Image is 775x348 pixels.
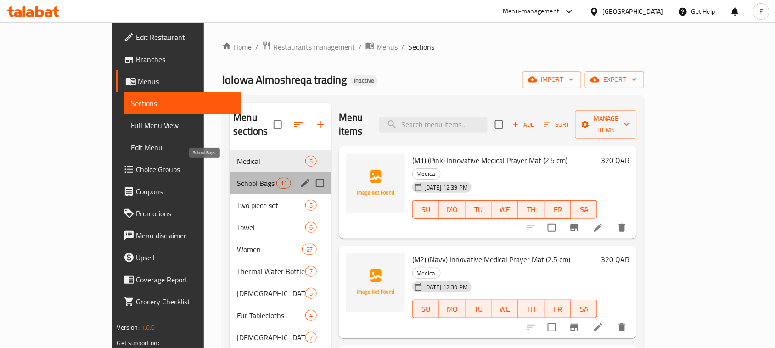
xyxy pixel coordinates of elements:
span: School Bags [237,178,276,189]
span: MO [443,203,462,216]
h2: Menu items [339,111,368,138]
button: TH [518,300,545,318]
button: WE [492,200,518,219]
div: items [305,332,317,343]
span: Medical [413,168,440,179]
span: Women [237,244,302,255]
button: FR [545,200,571,219]
div: items [305,156,317,167]
div: items [276,178,291,189]
span: lolowa Almoshreqa trading [222,69,347,90]
div: items [305,200,317,211]
div: items [302,244,317,255]
div: items [305,266,317,277]
h2: Menu sections [233,111,274,138]
span: Coverage Report [136,274,235,285]
div: Quran Cover [237,288,305,299]
span: export [592,74,637,85]
span: TH [522,203,541,216]
div: Towel6 [230,216,331,238]
span: Sections [408,41,434,52]
span: Grocery Checklist [136,296,235,307]
button: Sort [542,118,572,132]
span: Two piece set [237,200,305,211]
a: Menus [365,41,398,53]
button: SU [412,300,439,318]
button: export [585,71,644,88]
a: Edit Menu [124,136,242,158]
div: items [305,222,317,233]
button: Add section [309,113,331,135]
span: SU [416,203,435,216]
span: Sort [544,119,569,130]
span: WE [495,303,514,316]
div: Thermal Water Bottle7 [230,260,331,282]
span: Coupons [136,186,235,197]
a: Coverage Report [116,269,242,291]
span: TU [469,303,488,316]
span: Full Menu View [131,120,235,131]
span: Choice Groups [136,164,235,175]
span: [DATE] 12:39 PM [421,283,472,292]
span: Version: [117,321,140,333]
a: Grocery Checklist [116,291,242,313]
span: Medical [413,268,440,279]
span: Restaurants management [273,41,355,52]
a: Edit menu item [593,322,604,333]
button: TU [466,300,492,318]
div: Medical5 [230,150,331,172]
span: 1.0.0 [141,321,155,333]
a: Coupons [116,180,242,202]
div: Two piece set5 [230,194,331,216]
span: Manage items [583,113,629,136]
span: Sections [131,98,235,109]
button: FR [545,300,571,318]
a: Sections [124,92,242,114]
a: Upsell [116,247,242,269]
button: import [522,71,581,88]
span: Menus [138,76,235,87]
button: Branch-specific-item [563,217,585,239]
span: Branches [136,54,235,65]
a: Edit Restaurant [116,26,242,48]
span: MO [443,303,462,316]
h6: 320 QAR [601,253,629,266]
button: SA [571,300,597,318]
div: [GEOGRAPHIC_DATA] [603,6,663,17]
div: Women27 [230,238,331,260]
span: TU [469,203,488,216]
span: 7 [306,333,316,342]
nav: breadcrumb [222,41,644,53]
div: Thermal Water Bottle [237,266,305,277]
button: TH [518,200,545,219]
span: FR [548,203,567,216]
span: [DATE] 12:39 PM [421,183,472,192]
a: Branches [116,48,242,70]
div: Menu-management [503,6,560,17]
img: (M1) (Pink) Innovative Medical Prayer Mat (2.5 cm) [346,154,405,213]
span: (M1) (Pink) Innovative Medical Prayer Mat (2.5 cm) [412,153,567,167]
input: search [379,117,488,133]
span: import [530,74,574,85]
a: Choice Groups [116,158,242,180]
div: Inactive [350,75,378,86]
div: Fur Tablecloths4 [230,304,331,326]
span: 7 [306,267,316,276]
li: / [359,41,362,52]
li: / [255,41,258,52]
h6: 320 QAR [601,154,629,167]
span: Add item [509,118,538,132]
div: School Bags11edit [230,172,331,194]
button: delete [611,316,633,338]
div: [DEMOGRAPHIC_DATA] Cover5 [230,282,331,304]
span: 5 [306,157,316,166]
span: Towel [237,222,305,233]
span: SU [416,303,435,316]
span: 4 [306,311,316,320]
span: 27 [303,245,316,254]
button: delete [611,217,633,239]
span: Upsell [136,252,235,263]
a: Edit menu item [593,222,604,233]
